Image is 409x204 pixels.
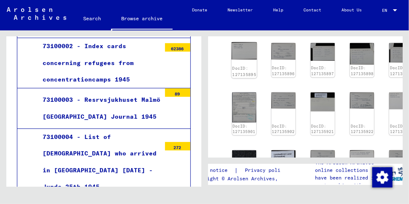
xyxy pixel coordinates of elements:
img: Zustimmung ändern [372,167,393,188]
p: have been realized in partnership with [315,174,378,189]
a: DocID: 127135896 [272,65,295,76]
a: Browse archive [111,8,173,30]
div: Zustimmung ändern [372,167,392,187]
a: DocID: 127135902 [272,124,295,134]
mat-select-trigger: EN [382,8,387,13]
img: 001.jpg [311,43,335,61]
img: 001.jpg [231,42,257,60]
div: | [192,166,296,175]
img: 001.jpg [271,150,295,183]
img: 001.jpg [271,92,295,109]
a: Privacy policy [238,166,296,175]
a: Search [73,8,111,29]
a: DocID: 127135895 [232,66,256,77]
img: 001.jpg [232,92,256,122]
div: 62386 [165,43,190,52]
div: 89 [165,88,190,97]
a: DocID: 127135922 [351,124,374,134]
img: 001.jpg [350,150,374,165]
div: 73100004 - List of [DEMOGRAPHIC_DATA] who arrived in [GEOGRAPHIC_DATA] [DATE] - Junde 25th 1945 [36,129,161,195]
img: 001.jpg [271,43,295,60]
a: DocID: 127135921 [311,124,334,134]
a: DocID: 127135901 [233,124,255,134]
div: 272 [165,142,190,150]
a: DocID: 127135897 [311,65,334,76]
div: 73100002 - Index cards concerning refugees from concentrationcamps 1945 [36,38,161,88]
img: 001.jpg [350,92,374,109]
img: 001.jpg [350,43,374,65]
p: Copyright © Arolsen Archives, 2021 [192,175,296,182]
img: Arolsen_neg.svg [7,7,66,20]
div: 73100003 - Resrvsjukhuset Malmö [GEOGRAPHIC_DATA] Journal 1945 [36,92,161,125]
img: 001.jpg [311,150,335,166]
a: Legal notice [192,166,234,175]
p: The Arolsen Archives online collections [315,159,378,174]
a: DocID: 127135898 [351,65,374,76]
img: 001.jpg [311,92,335,112]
